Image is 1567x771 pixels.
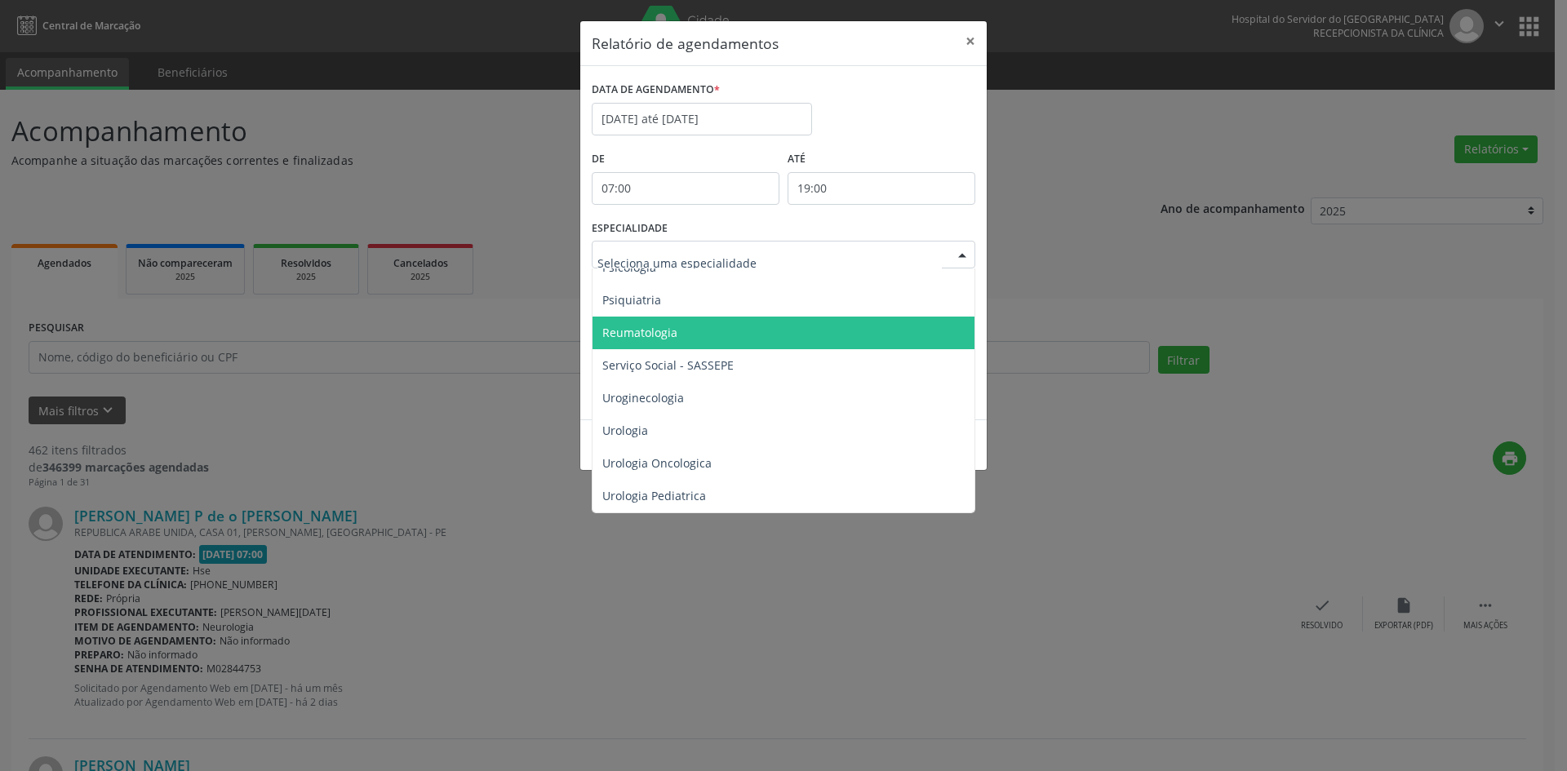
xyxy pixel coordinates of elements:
[592,33,779,54] h5: Relatório de agendamentos
[954,21,987,61] button: Close
[597,246,942,279] input: Seleciona uma especialidade
[602,357,734,373] span: Serviço Social - SASSEPE
[592,78,720,103] label: DATA DE AGENDAMENTO
[602,455,712,471] span: Urologia Oncologica
[602,390,684,405] span: Uroginecologia
[788,172,975,205] input: Selecione o horário final
[602,325,677,340] span: Reumatologia
[602,488,706,503] span: Urologia Pediatrica
[788,147,975,172] label: ATÉ
[592,216,668,241] label: ESPECIALIDADE
[592,172,779,205] input: Selecione o horário inicial
[592,147,779,172] label: De
[592,103,812,135] input: Selecione uma data ou intervalo
[602,423,648,438] span: Urologia
[602,292,661,308] span: Psiquiatria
